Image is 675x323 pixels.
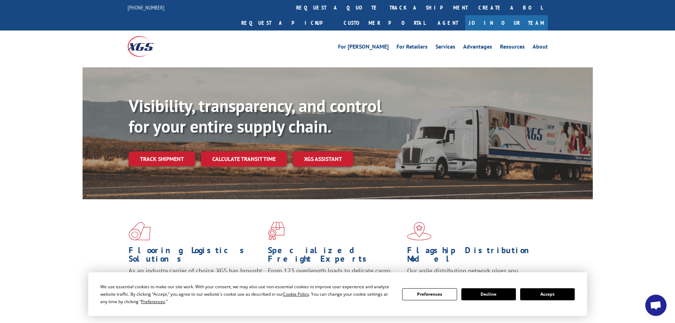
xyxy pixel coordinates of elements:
[407,267,538,283] span: Our agile distribution network gives you nationwide inventory management on demand.
[645,295,666,316] div: Open chat
[461,288,516,300] button: Decline
[129,222,151,240] img: xgs-icon-total-supply-chain-intelligence-red
[236,15,338,30] a: Request a pickup
[128,4,164,11] a: [PHONE_NUMBER]
[129,246,263,267] h1: Flooring Logistics Solutions
[533,44,548,52] a: About
[129,95,382,137] b: Visibility, transparency, and control for your entire supply chain.
[431,15,465,30] a: Agent
[338,15,431,30] a: Customer Portal
[268,267,402,298] p: From 123 overlength loads to delicate cargo, our experienced staff knows the best way to move you...
[141,299,165,305] span: Preferences
[268,246,402,267] h1: Specialized Freight Experts
[463,44,492,52] a: Advantages
[407,246,541,267] h1: Flagship Distribution Model
[396,44,428,52] a: For Retailers
[201,151,287,167] a: Calculate transit time
[293,151,353,167] a: XGS ASSISTANT
[100,283,394,305] div: We use essential cookies to make our site work. With your consent, we may also use non-essential ...
[268,222,285,240] img: xgs-icon-focused-on-flooring-red
[129,267,262,292] span: As an industry carrier of choice, XGS has brought innovation and dedication to flooring logistics...
[338,44,389,52] a: For [PERSON_NAME]
[283,291,309,297] span: Cookie Policy
[88,272,587,316] div: Cookie Consent Prompt
[500,44,525,52] a: Resources
[520,288,575,300] button: Accept
[407,222,432,240] img: xgs-icon-flagship-distribution-model-red
[129,151,195,166] a: Track shipment
[465,15,548,30] a: Join Our Team
[435,44,455,52] a: Services
[402,288,457,300] button: Preferences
